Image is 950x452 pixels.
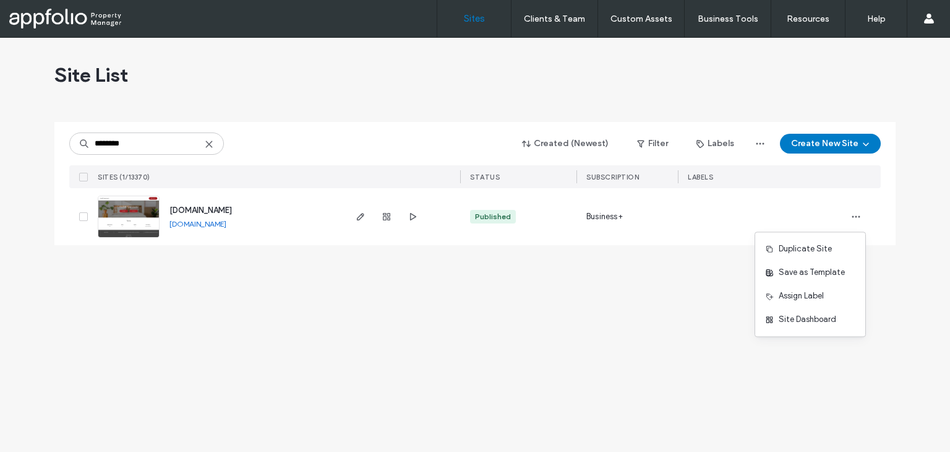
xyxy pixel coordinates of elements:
[475,211,511,222] div: Published
[685,134,745,154] button: Labels
[169,206,232,215] a: [DOMAIN_NAME]
[779,266,845,279] span: Save as Template
[779,243,832,255] span: Duplicate Site
[779,313,836,326] span: Site Dashboard
[470,173,500,181] span: STATUS
[54,63,128,87] span: Site List
[787,14,829,24] label: Resources
[625,134,680,154] button: Filter
[586,211,623,223] span: Business+
[610,14,672,24] label: Custom Assets
[464,13,485,24] label: Sites
[867,14,886,24] label: Help
[586,173,639,181] span: SUBSCRIPTION
[169,219,226,228] a: [DOMAIN_NAME]
[780,134,881,154] button: Create New Site
[779,290,824,302] span: Assign Label
[698,14,758,24] label: Business Tools
[524,14,585,24] label: Clients & Team
[511,134,620,154] button: Created (Newest)
[98,173,150,181] span: SITES (1/13370)
[688,173,713,181] span: LABELS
